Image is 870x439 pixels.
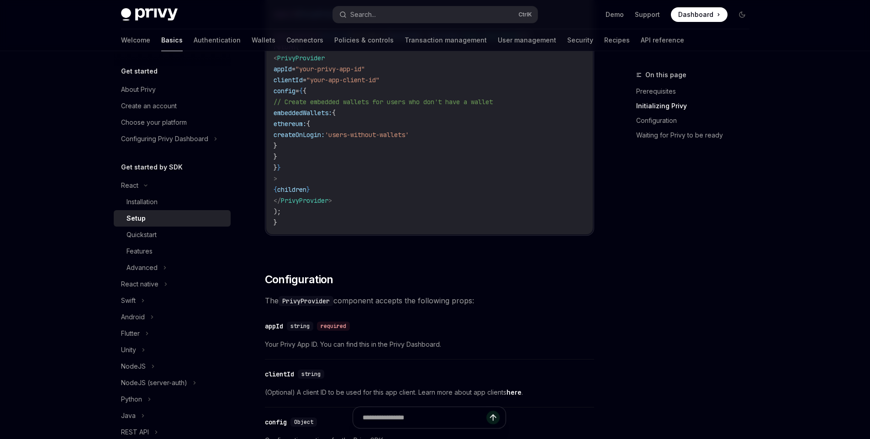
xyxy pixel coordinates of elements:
[121,377,187,388] div: NodeJS (server-auth)
[292,65,295,73] span: =
[252,29,275,51] a: Wallets
[303,87,306,95] span: {
[328,196,332,205] span: >
[121,180,138,191] div: React
[114,227,231,243] a: Quickstart
[114,243,231,259] a: Features
[332,109,336,117] span: {
[274,87,295,95] span: config
[317,322,350,331] div: required
[127,196,158,207] div: Installation
[121,427,149,438] div: REST API
[299,87,303,95] span: {
[121,312,145,323] div: Android
[295,65,365,73] span: "your-privy-app-id"
[265,322,283,331] div: appId
[121,84,156,95] div: About Privy
[265,387,594,398] span: (Optional) A client ID to be used for this app client. Learn more about app clients .
[121,162,183,173] h5: Get started by SDK
[274,109,332,117] span: embeddedWallets:
[121,29,150,51] a: Welcome
[121,66,158,77] h5: Get started
[567,29,593,51] a: Security
[274,185,277,194] span: {
[645,69,686,80] span: On this page
[636,99,757,113] a: Initializing Privy
[486,411,500,424] button: Send message
[286,29,323,51] a: Connectors
[350,9,376,20] div: Search...
[114,194,231,210] a: Installation
[274,54,277,62] span: <
[671,7,728,22] a: Dashboard
[114,81,231,98] a: About Privy
[306,76,380,84] span: "your-app-client-id"
[121,394,142,405] div: Python
[306,120,310,128] span: {
[274,153,277,161] span: }
[161,29,183,51] a: Basics
[121,279,158,290] div: React native
[127,246,153,257] div: Features
[274,175,277,183] span: >
[265,339,594,350] span: Your Privy App ID. You can find this in the Privy Dashboard.
[274,131,325,139] span: createOnLogin:
[678,10,713,19] span: Dashboard
[121,100,177,111] div: Create an account
[194,29,241,51] a: Authentication
[277,54,325,62] span: PrivyProvider
[274,207,281,216] span: );
[277,164,281,172] span: }
[735,7,749,22] button: Toggle dark mode
[121,117,187,128] div: Choose your platform
[265,294,594,307] span: The component accepts the following props:
[295,87,299,95] span: =
[127,229,157,240] div: Quickstart
[121,328,140,339] div: Flutter
[274,142,277,150] span: }
[604,29,630,51] a: Recipes
[606,10,624,19] a: Demo
[279,296,333,306] code: PrivyProvider
[127,262,158,273] div: Advanced
[303,76,306,84] span: =
[405,29,487,51] a: Transaction management
[635,10,660,19] a: Support
[121,344,136,355] div: Unity
[290,323,310,330] span: string
[274,196,281,205] span: </
[114,98,231,114] a: Create an account
[641,29,684,51] a: API reference
[274,76,303,84] span: clientId
[636,84,757,99] a: Prerequisites
[114,114,231,131] a: Choose your platform
[274,98,493,106] span: // Create embedded wallets for users who don't have a wallet
[265,272,333,287] span: Configuration
[274,65,292,73] span: appId
[274,120,306,128] span: ethereum:
[334,29,394,51] a: Policies & controls
[121,8,178,21] img: dark logo
[127,213,146,224] div: Setup
[281,196,328,205] span: PrivyProvider
[325,131,409,139] span: 'users-without-wallets'
[301,370,321,378] span: string
[114,210,231,227] a: Setup
[277,185,306,194] span: children
[518,11,532,18] span: Ctrl K
[121,295,136,306] div: Swift
[265,370,294,379] div: clientId
[636,128,757,143] a: Waiting for Privy to be ready
[121,410,136,421] div: Java
[506,388,522,397] a: here
[121,361,146,372] div: NodeJS
[333,6,538,23] button: Search...CtrlK
[274,164,277,172] span: }
[121,133,208,144] div: Configuring Privy Dashboard
[274,218,277,227] span: }
[636,113,757,128] a: Configuration
[306,185,310,194] span: }
[498,29,556,51] a: User management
